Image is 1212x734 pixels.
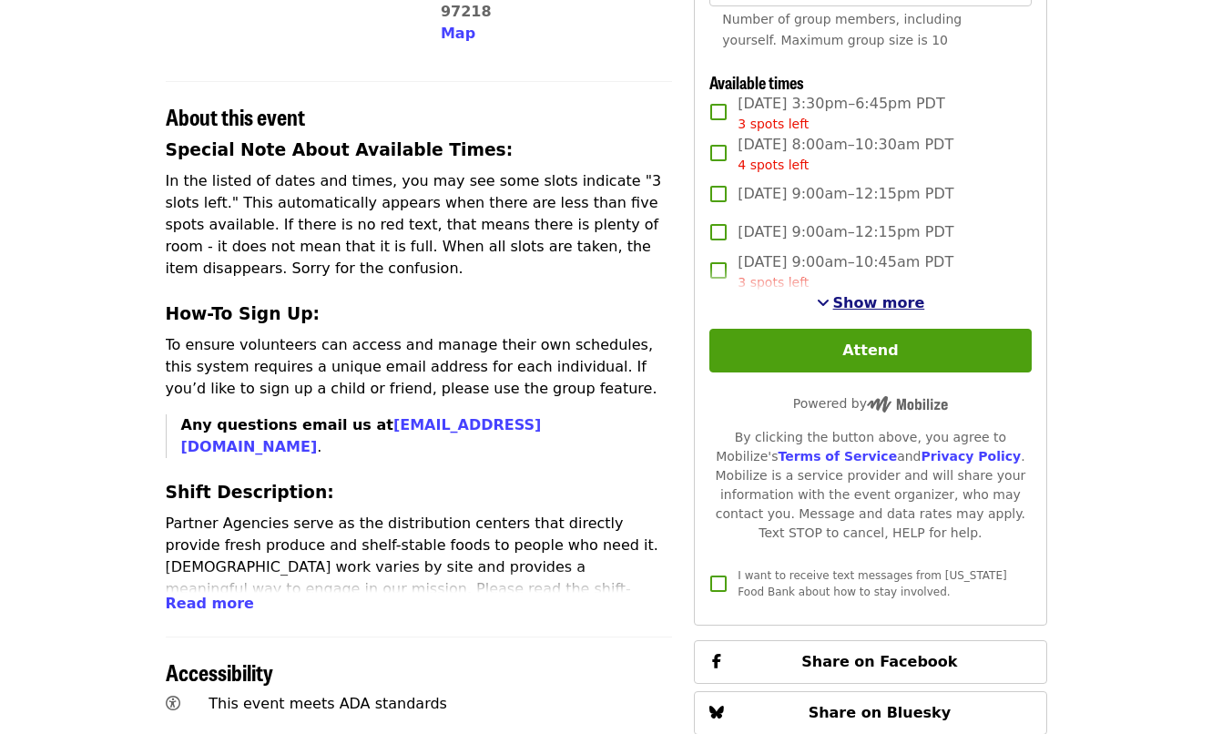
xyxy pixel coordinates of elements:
p: To ensure volunteers can access and manage their own schedules, this system requires a unique ema... [166,334,673,400]
span: Read more [166,595,254,612]
a: Terms of Service [778,449,897,464]
div: By clicking the button above, you agree to Mobilize's and . Mobilize is a service provider and wi... [709,428,1031,543]
span: [DATE] 9:00am–10:45am PDT [738,251,953,292]
button: Map [441,23,475,45]
span: 4 spots left [738,158,809,172]
button: Share on Facebook [694,640,1046,684]
span: I want to receive text messages from [US_STATE] Food Bank about how to stay involved. [738,569,1006,598]
span: [DATE] 3:30pm–6:45pm PDT [738,93,944,134]
span: Powered by [793,396,948,411]
p: Partner Agencies serve as the distribution centers that directly provide fresh produce and shelf-... [166,513,673,644]
span: Number of group members, including yourself. Maximum group size is 10 [722,12,962,47]
span: 3 spots left [738,275,809,290]
img: Powered by Mobilize [867,396,948,413]
span: Share on Bluesky [809,704,952,721]
button: Read more [166,593,254,615]
span: Share on Facebook [801,653,957,670]
strong: How-To Sign Up: [166,304,321,323]
span: Show more [833,294,925,311]
button: Attend [709,329,1031,372]
span: [DATE] 8:00am–10:30am PDT [738,134,953,175]
span: 3 spots left [738,117,809,131]
strong: Any questions email us at [181,416,542,455]
span: This event meets ADA standards [209,695,447,712]
p: . [181,414,673,458]
span: [DATE] 9:00am–12:15pm PDT [738,183,953,205]
i: universal-access icon [166,695,180,712]
span: [DATE] 9:00am–12:15pm PDT [738,221,953,243]
span: About this event [166,100,305,132]
span: Accessibility [166,656,273,688]
strong: Special Note About Available Times: [166,140,514,159]
strong: Shift Description: [166,483,334,502]
span: Map [441,25,475,42]
a: Privacy Policy [921,449,1021,464]
p: In the listed of dates and times, you may see some slots indicate "3 slots left." This automatica... [166,170,673,280]
span: Available times [709,70,804,94]
button: See more timeslots [817,292,925,314]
